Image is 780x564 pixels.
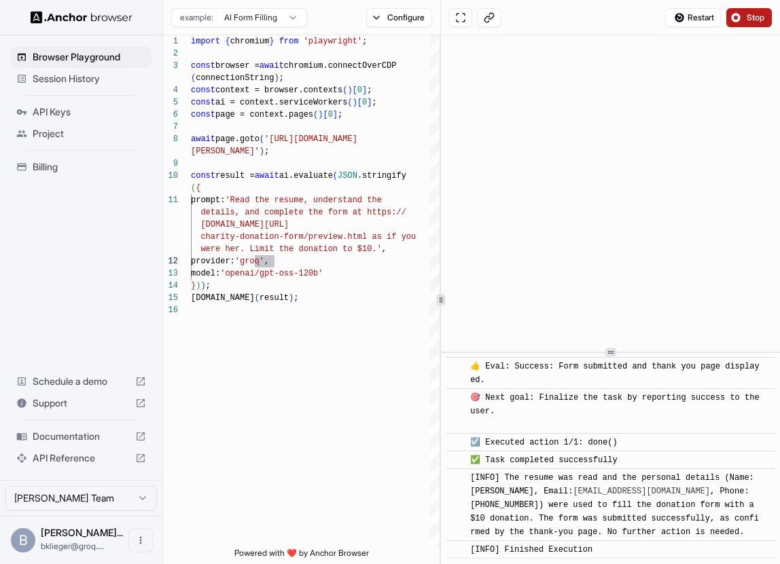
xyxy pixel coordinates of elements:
[313,110,318,119] span: (
[33,451,130,465] span: API Reference
[215,134,260,144] span: page.goto
[33,72,146,86] span: Session History
[31,11,132,24] img: Anchor Logo
[41,527,123,538] span: Benjamin Klieger
[260,61,284,71] span: await
[196,183,200,193] span: {
[200,232,416,242] span: charity-donation-form/preview.html as if you
[260,147,264,156] span: )
[235,257,264,266] span: 'groq'
[163,84,178,96] div: 4
[279,37,299,46] span: from
[191,86,215,95] span: const
[453,543,460,557] span: ​
[163,96,178,109] div: 5
[163,170,178,182] div: 10
[353,86,357,95] span: [
[41,541,104,551] span: bklieger@groq.com
[342,86,347,95] span: (
[163,280,178,292] div: 14
[338,171,357,181] span: JSON
[163,48,178,60] div: 2
[215,86,342,95] span: context = browser.contexts
[255,293,260,303] span: (
[11,371,152,392] div: Schedule a demo
[279,171,333,181] span: ai.evaluate
[220,269,323,278] span: 'openai/gpt-oss-120b'
[33,105,146,119] span: API Keys
[163,304,178,316] div: 16
[353,98,357,107] span: )
[196,281,200,290] span: )
[230,37,270,46] span: chromium
[328,110,333,119] span: 0
[289,293,294,303] span: )
[163,121,178,133] div: 7
[726,8,772,27] button: Stop
[163,109,178,121] div: 6
[191,281,196,290] span: }
[200,281,205,290] span: )
[453,471,460,485] span: ​
[33,50,146,64] span: Browser Playground
[11,447,152,469] div: API Reference
[163,35,178,48] div: 1
[372,98,376,107] span: ;
[163,267,178,280] div: 13
[260,134,264,144] span: (
[180,12,213,23] span: example:
[357,98,362,107] span: [
[225,195,381,205] span: 'Read the resume, understand the
[366,8,432,27] button: Configure
[191,147,260,156] span: [PERSON_NAME]'
[11,46,152,68] div: Browser Playground
[347,86,352,95] span: )
[191,110,215,119] span: const
[338,110,342,119] span: ;
[191,257,235,266] span: provider:
[191,171,215,181] span: const
[362,37,367,46] span: ;
[11,68,152,90] div: Session History
[318,110,323,119] span: )
[33,396,130,410] span: Support
[200,220,289,229] span: [DOMAIN_NAME][URL]
[215,98,347,107] span: ai = context.serviceWorkers
[215,171,255,181] span: result =
[33,430,130,443] span: Documentation
[573,487,710,496] a: [EMAIL_ADDRESS][DOMAIN_NAME]
[357,86,362,95] span: 0
[453,391,460,405] span: ​
[163,60,178,72] div: 3
[279,73,284,83] span: ;
[470,438,618,447] span: ☑️ Executed action 1/1: done()
[260,293,289,303] span: result
[367,98,372,107] span: ]
[163,194,178,206] div: 11
[191,183,196,193] span: (
[357,171,406,181] span: .stringify
[449,8,472,27] button: Open in full screen
[11,101,152,123] div: API Keys
[478,8,501,27] button: Copy live view URL
[323,110,327,119] span: [
[196,73,274,83] span: connectionString
[191,269,220,278] span: model:
[33,160,146,174] span: Billing
[33,127,146,140] span: Project
[11,156,152,178] div: Billing
[304,37,362,46] span: 'playwright'
[284,61,397,71] span: chromium.connectOverCDP
[264,147,269,156] span: ;
[333,110,338,119] span: ]
[453,453,460,467] span: ​
[367,86,372,95] span: ;
[264,134,357,144] span: '[URL][DOMAIN_NAME]
[382,244,387,254] span: ,
[294,293,298,303] span: ;
[11,426,152,447] div: Documentation
[200,244,381,254] span: were her. Limit the donation to $10.'
[191,195,225,205] span: prompt:
[215,110,313,119] span: page = context.pages
[225,37,230,46] span: {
